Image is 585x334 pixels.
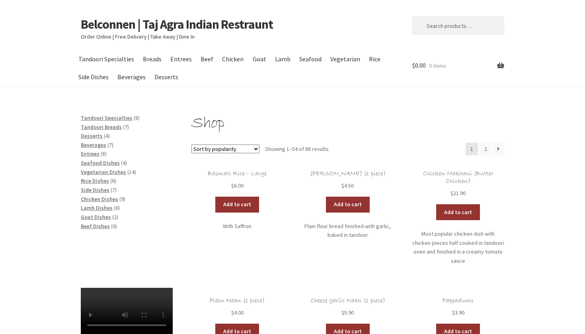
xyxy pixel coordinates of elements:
a: Vegetarian Dishes [81,168,126,176]
a: Beverages [113,68,149,86]
span: 7 [125,123,127,131]
a: → [493,143,504,155]
span: 6 [113,223,115,230]
h1: Shop [191,113,504,134]
a: Vegetarian [327,50,364,68]
bdi: 4.50 [341,182,354,189]
p: Plain flour bread finished with garlic, baked in tandoor [302,222,394,240]
span: 2 [114,213,117,221]
a: Rice Dishes [81,177,109,184]
span: $ [231,182,234,189]
span: 8 [135,114,138,121]
a: Beef [197,50,217,68]
input: Search products… [412,17,504,35]
a: Entrees [81,150,99,157]
a: Seafood [295,50,325,68]
span: 0 items [429,62,447,69]
span: 14 [129,168,135,176]
a: Goat Dishes [81,213,111,221]
span: $ [412,61,415,69]
a: $0.00 0 items [412,50,504,81]
a: Goat [249,50,270,68]
a: Chicken Dishes [81,195,118,203]
p: Showing 1–54 of 88 results [265,143,329,155]
p: Order Online | Free Delivery | Take Away | Dine In [81,32,394,41]
span: 6 [115,204,118,211]
span: 7 [112,186,115,193]
nav: Primary Navigation [81,50,394,86]
a: Breads [139,50,165,68]
a: Seafood Dishes [81,159,120,166]
bdi: 21.90 [450,189,466,197]
span: 4 [105,132,108,139]
bdi: 5.90 [341,309,354,316]
h2: Chicken Makhani (Butter Chicken) [412,170,504,186]
span: $ [231,309,234,316]
a: Tandoori Specialties [81,114,133,121]
p: Most popular chicken dish with chicken pieces half cooked in tandoori oven and finished in a crea... [412,229,504,266]
span: $ [341,182,344,189]
h2: Pappadums [412,297,504,305]
span: 6 [112,177,115,184]
a: [PERSON_NAME] (1 piece) $4.50 [302,170,394,190]
span: 4 [123,159,125,166]
a: Chicken Makhani (Butter Chicken) $21.90 [412,170,504,198]
a: Add to cart: “Basmati Rice - Large” [215,197,259,213]
bdi: 4.00 [231,309,244,316]
span: 8 [102,150,105,157]
a: Tandoori Breads [81,123,122,131]
h2: Basmati Rice – Large [191,170,283,178]
a: Rice [365,50,384,68]
a: Chicken [218,50,248,68]
nav: Product Pagination [466,143,504,155]
a: Belconnen | Taj Agra Indian Restraunt [81,16,273,32]
span: Page 1 [466,143,478,155]
bdi: 3.90 [452,309,464,316]
a: Page 2 [479,143,492,155]
h2: Cheese garlic Naan (1 piece) [302,297,394,305]
span: $ [452,309,455,316]
a: Pappadums $3.90 [412,297,504,317]
span: $ [450,189,453,197]
a: Side Dishes [74,68,112,86]
p: With Saffron [191,222,283,231]
a: Add to cart: “Garlic Naan (1 piece)” [326,197,370,213]
bdi: 6.00 [231,182,244,189]
a: Tandoori Specialties [74,50,138,68]
a: Add to cart: “Chicken Makhani (Butter Chicken)” [436,204,480,220]
a: Beef Dishes [81,223,110,230]
a: Basmati Rice – Large $6.00 [191,170,283,190]
a: Entrees [166,50,195,68]
a: Plain Naan (1 piece) $4.00 [191,297,283,317]
span: 7 [109,141,112,148]
a: Cheese garlic Naan (1 piece) $5.90 [302,297,394,317]
span: $ [341,309,344,316]
span: 0.00 [412,61,426,69]
h2: [PERSON_NAME] (1 piece) [302,170,394,178]
a: Desserts [150,68,182,86]
a: Beverages [81,141,106,148]
h2: Plain Naan (1 piece) [191,297,283,305]
a: Lamb [271,50,294,68]
a: Desserts [81,132,103,139]
select: Shop order [191,145,259,153]
a: Lamb Dishes [81,204,113,211]
a: Side Dishes [81,186,109,193]
span: 9 [121,195,124,203]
